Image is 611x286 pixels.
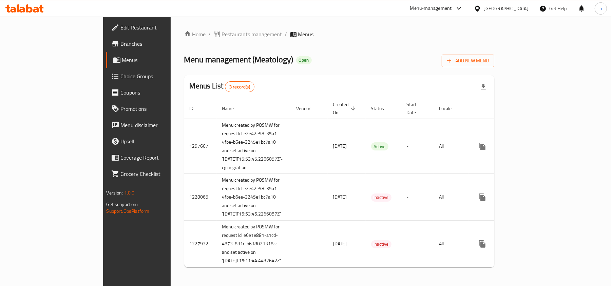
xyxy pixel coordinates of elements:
[222,104,243,113] span: Name
[107,200,138,209] span: Get support on:
[474,138,491,155] button: more
[106,166,205,182] a: Grocery Checklist
[122,56,200,64] span: Menus
[475,79,492,95] div: Export file
[222,30,282,38] span: Restaurants management
[371,142,388,150] div: Active
[121,105,200,113] span: Promotions
[217,174,291,221] td: Menu created by POSMW for request Id :e2e42e98-35a1-4fbe-b6ee-3245e1bc7a10 and set active on '[DA...
[121,154,200,162] span: Coverage Report
[491,236,507,252] button: Change Status
[371,143,388,150] span: Active
[121,72,200,80] span: Choice Groups
[491,189,507,205] button: Change Status
[484,5,529,12] div: [GEOGRAPHIC_DATA]
[107,207,150,216] a: Support.OpsPlatform
[333,100,358,117] span: Created On
[401,221,434,267] td: -
[209,30,211,38] li: /
[401,119,434,174] td: -
[296,56,312,64] div: Open
[106,84,205,101] a: Coupons
[296,57,312,63] span: Open
[298,30,314,38] span: Menus
[474,189,491,205] button: more
[225,81,254,92] div: Total records count
[371,193,392,201] span: Inactive
[121,88,200,97] span: Coupons
[285,30,287,38] li: /
[121,137,200,145] span: Upsell
[106,52,205,68] a: Menus
[407,100,426,117] span: Start Date
[106,36,205,52] a: Branches
[106,19,205,36] a: Edit Restaurant
[121,23,200,32] span: Edit Restaurant
[474,236,491,252] button: more
[401,174,434,221] td: -
[434,119,469,174] td: All
[121,170,200,178] span: Grocery Checklist
[447,57,489,65] span: Add New Menu
[371,240,392,248] div: Inactive
[371,240,392,248] span: Inactive
[190,104,203,113] span: ID
[190,81,254,92] h2: Menus List
[121,40,200,48] span: Branches
[599,5,602,12] span: h
[184,52,293,67] span: Menu management ( Meatology )
[106,101,205,117] a: Promotions
[217,119,291,174] td: Menu created by POSMW for request Id :e2e42e98-35a1-4fbe-b6ee-3245e1bc7a10 and set active on '[DA...
[106,117,205,133] a: Menu disclaimer
[491,138,507,155] button: Change Status
[434,221,469,267] td: All
[106,149,205,166] a: Coverage Report
[469,98,545,119] th: Actions
[184,98,545,268] table: enhanced table
[297,104,320,113] span: Vendor
[124,188,135,197] span: 1.0.0
[333,192,347,201] span: [DATE]
[434,174,469,221] td: All
[333,239,347,248] span: [DATE]
[106,68,205,84] a: Choice Groups
[214,30,282,38] a: Restaurants management
[106,133,205,149] a: Upsell
[121,121,200,129] span: Menu disclaimer
[225,84,254,90] span: 3 record(s)
[442,55,494,67] button: Add New Menu
[371,104,393,113] span: Status
[107,188,123,197] span: Version:
[184,30,495,38] nav: breadcrumb
[333,142,347,150] span: [DATE]
[439,104,461,113] span: Locale
[410,4,452,13] div: Menu-management
[217,221,291,267] td: Menu created by POSMW for request Id :e6e1e881-a1cd-4873-831c-b618021318cc and set active on '[DA...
